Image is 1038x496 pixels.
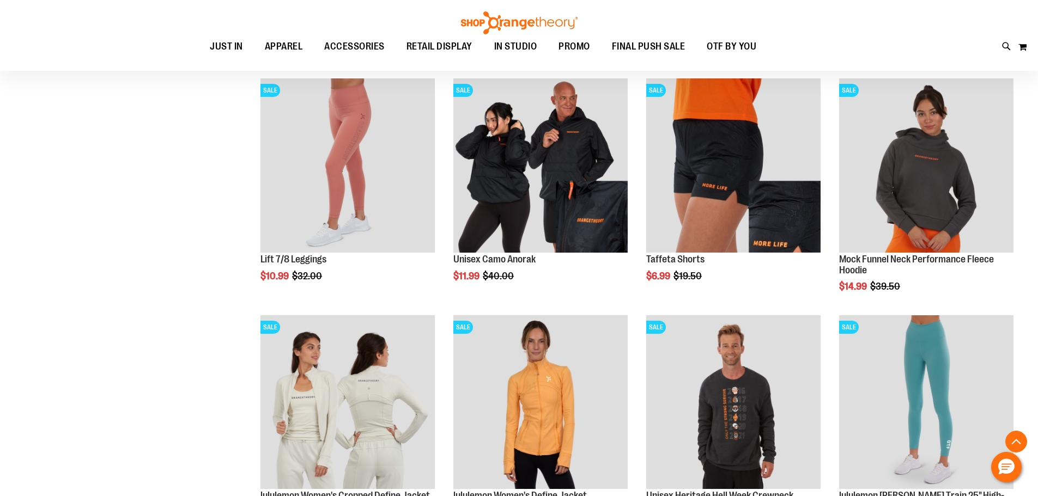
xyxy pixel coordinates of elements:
a: OTF BY YOU [696,34,767,59]
span: $19.50 [673,271,703,281]
span: OTF BY YOU [707,34,756,59]
div: product [255,73,440,309]
a: JUST IN [199,34,254,59]
img: Product image for lululemon Define Jacket [453,315,628,489]
span: SALE [453,84,473,97]
a: Product image for Unisex Heritage Hell Week Crewneck SweatshirtSALE [646,315,821,491]
img: Product image for Unisex Heritage Hell Week Crewneck Sweatshirt [646,315,821,489]
div: product [834,73,1019,320]
span: $14.99 [839,281,869,292]
span: RETAIL DISPLAY [406,34,472,59]
a: Product image for lululemon Define JacketSALE [453,315,628,491]
span: $40.00 [483,271,515,281]
span: SALE [260,321,280,334]
img: Product image for lululemon Womens Wunder Train High-Rise Tight 25in [839,315,1013,489]
a: Product image for lululemon Define Jacket CroppedSALE [260,315,435,491]
span: $6.99 [646,271,672,281]
img: Product image for Camo Tafetta Shorts [646,78,821,253]
a: Unisex Camo Anorak [453,254,536,265]
button: Back To Top [1005,431,1027,452]
span: SALE [839,321,859,334]
span: $32.00 [292,271,324,281]
img: Product image for Mock Funnel Neck Performance Fleece Hoodie [839,78,1013,253]
a: Lift 7/8 Leggings [260,254,326,265]
span: SALE [260,84,280,97]
button: Hello, have a question? Let’s chat. [991,452,1022,482]
span: APPAREL [265,34,303,59]
a: Product image for Mock Funnel Neck Performance Fleece HoodieSALE [839,78,1013,254]
div: product [448,73,633,309]
a: ACCESSORIES [313,34,396,59]
span: PROMO [559,34,590,59]
img: Product image for Unisex Camo Anorak [453,78,628,253]
span: FINAL PUSH SALE [612,34,685,59]
span: IN STUDIO [494,34,537,59]
span: SALE [453,321,473,334]
a: Mock Funnel Neck Performance Fleece Hoodie [839,254,994,275]
a: PROMO [548,34,601,59]
img: Product image for lululemon Define Jacket Cropped [260,315,435,489]
div: product [641,73,826,309]
a: Product image for Lift 7/8 LeggingsSALE [260,78,435,254]
img: Shop Orangetheory [459,11,579,34]
span: SALE [646,84,666,97]
span: JUST IN [210,34,243,59]
a: Taffeta Shorts [646,254,705,265]
a: Product image for Unisex Camo AnorakSALE [453,78,628,254]
span: ACCESSORIES [324,34,385,59]
span: $11.99 [453,271,481,281]
a: Product image for lululemon Womens Wunder Train High-Rise Tight 25inSALE [839,315,1013,491]
span: SALE [646,321,666,334]
span: $39.50 [870,281,902,292]
a: FINAL PUSH SALE [601,34,696,59]
a: RETAIL DISPLAY [396,34,483,59]
a: APPAREL [254,34,314,59]
a: Product image for Camo Tafetta ShortsSALE [646,78,821,254]
img: Product image for Lift 7/8 Leggings [260,78,435,253]
span: SALE [839,84,859,97]
a: IN STUDIO [483,34,548,59]
span: $10.99 [260,271,290,281]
